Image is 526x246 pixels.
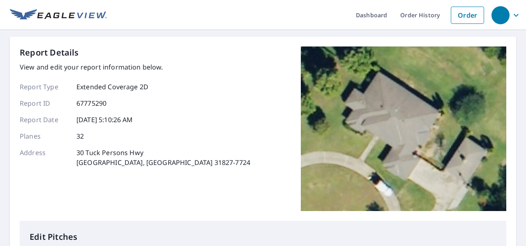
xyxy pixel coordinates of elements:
[76,148,250,167] p: 30 Tuck Persons Hwy [GEOGRAPHIC_DATA], [GEOGRAPHIC_DATA] 31827-7724
[76,115,133,125] p: [DATE] 5:10:26 AM
[20,131,69,141] p: Planes
[301,46,506,211] img: Top image
[20,46,79,59] p: Report Details
[20,115,69,125] p: Report Date
[20,62,250,72] p: View and edit your report information below.
[76,131,84,141] p: 32
[20,98,69,108] p: Report ID
[451,7,484,24] a: Order
[30,231,496,243] p: Edit Pitches
[20,148,69,167] p: Address
[10,9,107,21] img: EV Logo
[20,82,69,92] p: Report Type
[76,82,148,92] p: Extended Coverage 2D
[76,98,106,108] p: 67775290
